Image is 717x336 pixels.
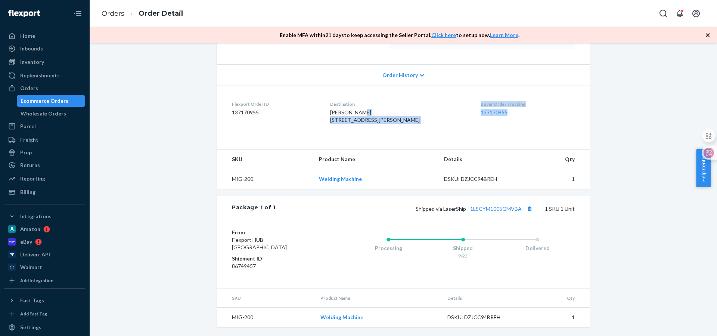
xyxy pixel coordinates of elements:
button: Close Navigation [70,6,85,21]
button: Open account menu [689,6,704,21]
div: Amazon [20,225,40,233]
span: Shipped via LaserShip [416,206,534,212]
a: Order Detail [139,9,183,18]
ol: breadcrumbs [96,3,189,25]
div: Delivered [500,244,575,252]
div: Prep [20,149,32,156]
div: Deliverr API [20,251,50,258]
div: Parcel [20,123,36,130]
a: 1LSCYM1005GMVBA [470,206,522,212]
div: Processing [351,244,426,252]
div: DSKU: DZJCC94BREH [444,175,514,183]
div: Walmart [20,263,42,271]
a: Settings [4,321,85,333]
a: Add Fast Tag [4,309,85,318]
button: Open Search Box [656,6,671,21]
th: Details [438,149,520,169]
div: Orders [20,84,38,92]
div: Integrations [20,213,52,220]
span: Flexport HUB [GEOGRAPHIC_DATA] [232,237,287,250]
a: Ecommerce Orders [17,95,86,107]
a: Amazon [4,223,85,235]
img: Flexport logo [8,10,40,17]
div: Replenishments [20,72,60,79]
th: Product Name [314,289,441,308]
div: Freight [20,136,38,144]
dt: Flexport Order ID [232,101,318,107]
a: Freight [4,134,85,146]
th: Qty [523,289,590,308]
td: MIG-200 [217,169,313,189]
a: Wholesale Orders [17,108,86,120]
div: Add Integration [20,277,53,284]
a: Parcel [4,120,85,132]
a: Walmart [4,261,85,273]
a: Returns [4,159,85,171]
div: Ecommerce Orders [21,97,68,105]
button: Help Center [696,149,711,187]
a: Inventory [4,56,85,68]
div: Reporting [20,175,45,182]
button: Fast Tags [4,295,85,306]
dt: Buyer Order Tracking [481,101,575,107]
div: Inbounds [20,45,43,52]
div: Wholesale Orders [21,110,66,117]
th: Details [441,289,524,308]
div: DSKU: DZJCC94BREH [447,314,518,321]
a: Deliverr API [4,249,85,261]
div: 1 SKU 1 Unit [276,204,575,213]
th: Qty [520,149,590,169]
th: SKU [217,149,313,169]
span: Order History [382,71,418,79]
div: eBay [20,238,32,246]
div: 9/23 [426,253,500,259]
dt: Destination [330,101,469,107]
div: Shipped [426,244,500,252]
a: Welding Machine [320,314,363,320]
a: Billing [4,186,85,198]
a: Add Integration [4,276,85,285]
a: Orders [4,82,85,94]
a: Prep [4,147,85,158]
a: Click here [431,32,456,38]
th: Product Name [313,149,438,169]
dd: 137170955 [232,109,318,116]
th: SKU [217,289,314,308]
a: Welding Machine [319,176,362,182]
div: Fast Tags [20,297,44,304]
button: Copy tracking number [525,204,534,213]
div: Package 1 of 1 [232,204,276,213]
div: Home [20,32,35,40]
dd: 86749457 [232,262,321,270]
div: Billing [20,188,35,196]
td: MIG-200 [217,308,314,327]
a: Replenishments [4,70,85,81]
div: Settings [20,324,41,331]
p: Enable MFA within 21 days to keep accessing the Seller Portal. to setup now. . [280,31,519,39]
div: Add Fast Tag [20,311,47,317]
a: Home [4,30,85,42]
td: 1 [523,308,590,327]
a: Learn More [490,32,518,38]
a: Orders [102,9,124,18]
a: Reporting [4,173,85,185]
span: [PERSON_NAME] [STREET_ADDRESS][PERSON_NAME] [330,109,420,123]
a: 137170955 [481,109,508,115]
dt: Shipment ID [232,255,321,262]
a: eBay [4,236,85,248]
div: Inventory [20,58,44,66]
button: Open notifications [672,6,687,21]
dt: From [232,229,321,236]
td: 1 [520,169,590,189]
div: Returns [20,161,40,169]
a: Inbounds [4,43,85,55]
button: Integrations [4,210,85,222]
